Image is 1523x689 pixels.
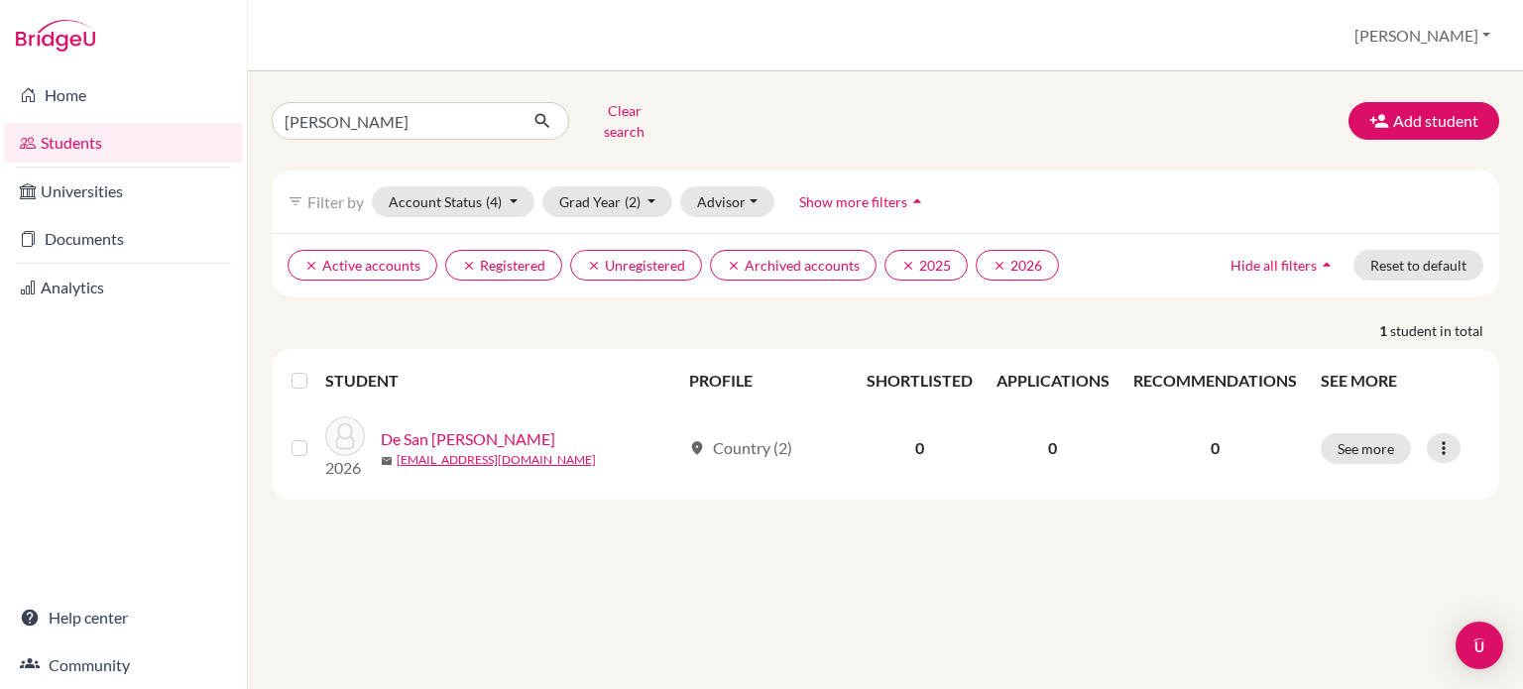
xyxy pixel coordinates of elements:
img: Bridge-U [16,20,95,52]
span: Filter by [307,192,364,211]
strong: 1 [1379,320,1390,341]
span: Show more filters [799,193,907,210]
i: arrow_drop_up [907,191,927,211]
button: clearArchived accounts [710,250,877,281]
i: filter_list [288,193,303,209]
span: student in total [1390,320,1499,341]
span: mail [381,455,393,467]
div: Open Intercom Messenger [1456,622,1503,669]
a: Help center [4,598,243,637]
i: clear [587,259,601,273]
a: [EMAIL_ADDRESS][DOMAIN_NAME] [397,451,596,469]
th: RECOMMENDATIONS [1121,357,1309,404]
a: Students [4,123,243,163]
i: clear [462,259,476,273]
th: STUDENT [325,357,677,404]
th: SEE MORE [1309,357,1491,404]
button: clearActive accounts [288,250,437,281]
span: Hide all filters [1230,257,1317,274]
i: arrow_drop_up [1317,255,1337,275]
button: Hide all filtersarrow_drop_up [1214,250,1353,281]
i: clear [993,259,1006,273]
th: APPLICATIONS [985,357,1121,404]
button: Clear search [569,95,679,147]
button: clearRegistered [445,250,562,281]
td: 0 [985,404,1121,492]
button: Advisor [680,186,774,217]
div: Country (2) [689,436,792,460]
i: clear [304,259,318,273]
span: (2) [625,193,641,210]
input: Find student by name... [272,102,518,140]
button: Show more filtersarrow_drop_up [782,186,944,217]
a: Universities [4,172,243,211]
button: Grad Year(2) [542,186,673,217]
button: Add student [1348,102,1499,140]
span: location_on [689,440,705,456]
button: clearUnregistered [570,250,702,281]
button: [PERSON_NAME] [1346,17,1499,55]
img: De San Roman, Felipe [325,416,365,456]
button: Reset to default [1353,250,1483,281]
a: Documents [4,219,243,259]
button: Account Status(4) [372,186,534,217]
p: 2026 [325,456,365,480]
td: 0 [855,404,985,492]
button: clear2026 [976,250,1059,281]
i: clear [901,259,915,273]
th: SHORTLISTED [855,357,985,404]
a: Community [4,645,243,685]
p: 0 [1133,436,1297,460]
a: Analytics [4,268,243,307]
button: See more [1321,433,1411,464]
a: Home [4,75,243,115]
i: clear [727,259,741,273]
button: clear2025 [884,250,968,281]
span: (4) [486,193,502,210]
a: De San [PERSON_NAME] [381,427,555,451]
th: PROFILE [677,357,855,404]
